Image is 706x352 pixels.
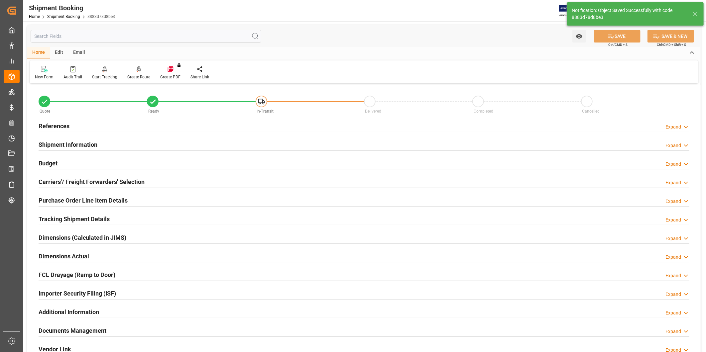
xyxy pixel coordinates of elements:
[559,5,582,17] img: Exertis%20JAM%20-%20Email%20Logo.jpg_1722504956.jpg
[665,328,681,335] div: Expand
[257,109,274,114] span: In-Transit
[127,74,150,80] div: Create Route
[365,109,381,114] span: Delivered
[39,140,97,149] h2: Shipment Information
[665,272,681,279] div: Expand
[665,235,681,242] div: Expand
[665,142,681,149] div: Expand
[68,47,90,58] div: Email
[572,7,686,21] div: Notification: Object Saved Successfully with code 8883d78d8be3
[92,74,117,80] div: Start Tracking
[29,14,40,19] a: Home
[665,179,681,186] div: Expand
[665,161,681,168] div: Expand
[31,30,261,43] input: Search Fields
[474,109,493,114] span: Completed
[35,74,54,80] div: New Form
[190,74,209,80] div: Share Link
[39,308,99,316] h2: Additional Information
[39,177,145,186] h2: Carriers'/ Freight Forwarders' Selection
[665,217,681,223] div: Expand
[608,42,628,47] span: Ctrl/CMD + S
[665,291,681,298] div: Expand
[39,326,106,335] h2: Documents Management
[665,198,681,205] div: Expand
[148,109,159,114] span: Ready
[27,47,50,58] div: Home
[594,30,641,43] button: SAVE
[39,196,128,205] h2: Purchase Order Line Item Details
[40,109,51,114] span: Quote
[39,233,126,242] h2: Dimensions (Calculated in JIMS)
[665,254,681,261] div: Expand
[63,74,82,80] div: Audit Trail
[39,289,116,298] h2: Importer Security Filing (ISF)
[50,47,68,58] div: Edit
[39,215,110,223] h2: Tracking Shipment Details
[39,159,58,168] h2: Budget
[39,270,115,279] h2: FCL Drayage (Ramp to Door)
[39,122,69,131] h2: References
[582,109,600,114] span: Cancelled
[39,252,89,261] h2: Dimensions Actual
[647,30,694,43] button: SAVE & NEW
[572,30,586,43] button: open menu
[29,3,115,13] div: Shipment Booking
[47,14,80,19] a: Shipment Booking
[665,124,681,131] div: Expand
[657,42,686,47] span: Ctrl/CMD + Shift + S
[665,309,681,316] div: Expand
